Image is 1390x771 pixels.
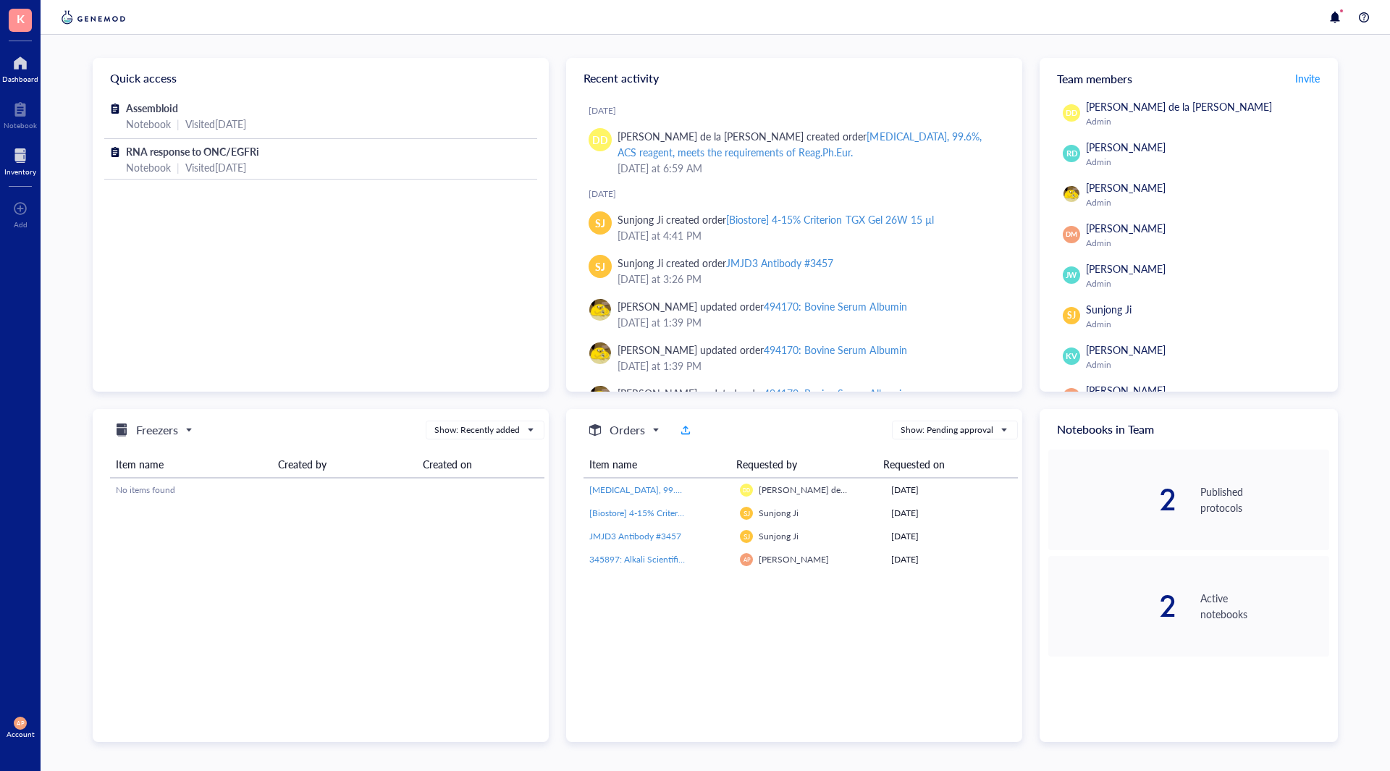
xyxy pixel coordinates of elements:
[589,105,1011,117] div: [DATE]
[618,358,999,374] div: [DATE] at 1:39 PM
[1066,350,1077,363] span: KV
[2,75,38,83] div: Dashboard
[566,58,1022,98] div: Recent activity
[116,484,539,497] div: No items found
[744,509,750,518] span: SJ
[891,484,1012,497] div: [DATE]
[177,159,180,175] div: |
[618,255,833,271] div: Sunjong Ji created order
[589,484,893,496] span: [MEDICAL_DATA], 99.6%, ACS reagent, meets the requirements of Reag.Ph.Eur.
[1086,319,1323,330] div: Admin
[185,159,246,175] div: Visited [DATE]
[592,132,608,148] span: DD
[610,421,645,439] h5: Orders
[618,211,934,227] div: Sunjong Ji created order
[4,167,36,176] div: Inventory
[14,220,28,229] div: Add
[726,212,933,227] div: [Biostore] 4-15% Criterion TGX Gel 26W 15 µl
[1086,116,1323,127] div: Admin
[618,342,907,358] div: [PERSON_NAME] updated order
[1086,140,1166,154] span: [PERSON_NAME]
[1066,148,1077,160] span: RD
[1066,269,1077,281] span: JW
[1086,359,1323,371] div: Admin
[589,484,728,497] a: [MEDICAL_DATA], 99.6%, ACS reagent, meets the requirements of Reag.Ph.Eur.
[272,451,417,478] th: Created by
[2,51,38,83] a: Dashboard
[589,188,1011,200] div: [DATE]
[877,451,1006,478] th: Requested on
[1066,107,1077,119] span: DD
[589,507,728,520] a: [Biostore] 4-15% Criterion TGX Gel 26W 15 µl
[618,227,999,243] div: [DATE] at 4:41 PM
[1086,302,1132,316] span: Sunjong Ji
[4,121,37,130] div: Notebook
[618,128,999,160] div: [PERSON_NAME] de la [PERSON_NAME] created order
[743,487,751,493] span: DD
[595,258,605,274] span: SJ
[1086,180,1166,195] span: [PERSON_NAME]
[578,206,1011,249] a: SJSunjong Ji created order[Biostore] 4-15% Criterion TGX Gel 26W 15 µl[DATE] at 4:41 PM
[1067,309,1076,322] span: SJ
[1200,484,1329,515] div: Published protocols
[759,507,799,519] span: Sunjong Ji
[136,421,178,439] h5: Freezers
[891,553,1012,566] div: [DATE]
[595,215,605,231] span: SJ
[434,424,520,437] div: Show: Recently added
[618,160,999,176] div: [DATE] at 6:59 AM
[1048,591,1177,620] div: 2
[759,530,799,542] span: Sunjong Ji
[589,553,1058,565] span: 345897: Alkali Scientific™ 2" Cardboard Freezer Boxes with Drain Holes - Water and Ice Resistant ...
[185,116,246,132] div: Visited [DATE]
[589,507,768,519] span: [Biostore] 4-15% Criterion TGX Gel 26W 15 µl
[1066,229,1077,240] span: DM
[901,424,993,437] div: Show: Pending approval
[618,271,999,287] div: [DATE] at 3:26 PM
[764,342,906,357] div: 494170: Bovine Serum Albumin
[177,116,180,132] div: |
[618,298,907,314] div: [PERSON_NAME] updated order
[1086,342,1166,357] span: [PERSON_NAME]
[1048,485,1177,514] div: 2
[1040,58,1338,98] div: Team members
[126,144,259,159] span: RNA response to ONC/EGFRi
[1063,186,1079,202] img: da48f3c6-a43e-4a2d-aade-5eac0d93827f.jpeg
[589,299,611,321] img: da48f3c6-a43e-4a2d-aade-5eac0d93827f.jpeg
[1086,383,1166,397] span: [PERSON_NAME]
[1086,221,1166,235] span: [PERSON_NAME]
[417,451,544,478] th: Created on
[589,530,681,542] span: JMJD3 Antibody #3457
[589,342,611,364] img: da48f3c6-a43e-4a2d-aade-5eac0d93827f.jpeg
[126,101,178,115] span: Assembloid
[1066,390,1077,403] span: AP
[58,9,129,26] img: genemod-logo
[578,249,1011,292] a: SJSunjong Ji created orderJMJD3 Antibody #3457[DATE] at 3:26 PM
[17,720,24,726] span: AP
[1086,237,1323,249] div: Admin
[1040,409,1338,450] div: Notebooks in Team
[93,58,549,98] div: Quick access
[1086,278,1323,290] div: Admin
[578,292,1011,336] a: [PERSON_NAME] updated order494170: Bovine Serum Albumin[DATE] at 1:39 PM
[7,730,35,738] div: Account
[1086,99,1272,114] span: [PERSON_NAME] de la [PERSON_NAME]
[891,530,1012,543] div: [DATE]
[743,556,750,563] span: AP
[17,9,25,28] span: K
[126,116,171,132] div: Notebook
[1294,67,1320,90] button: Invite
[744,532,750,541] span: SJ
[110,451,272,478] th: Item name
[759,484,922,496] span: [PERSON_NAME] de la [PERSON_NAME]
[1086,156,1323,168] div: Admin
[1200,590,1329,622] div: Active notebooks
[4,144,36,176] a: Inventory
[584,451,730,478] th: Item name
[764,299,906,313] div: 494170: Bovine Serum Albumin
[730,451,877,478] th: Requested by
[589,553,728,566] a: 345897: Alkali Scientific™ 2" Cardboard Freezer Boxes with Drain Holes - Water and Ice Resistant ...
[4,98,37,130] a: Notebook
[126,159,171,175] div: Notebook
